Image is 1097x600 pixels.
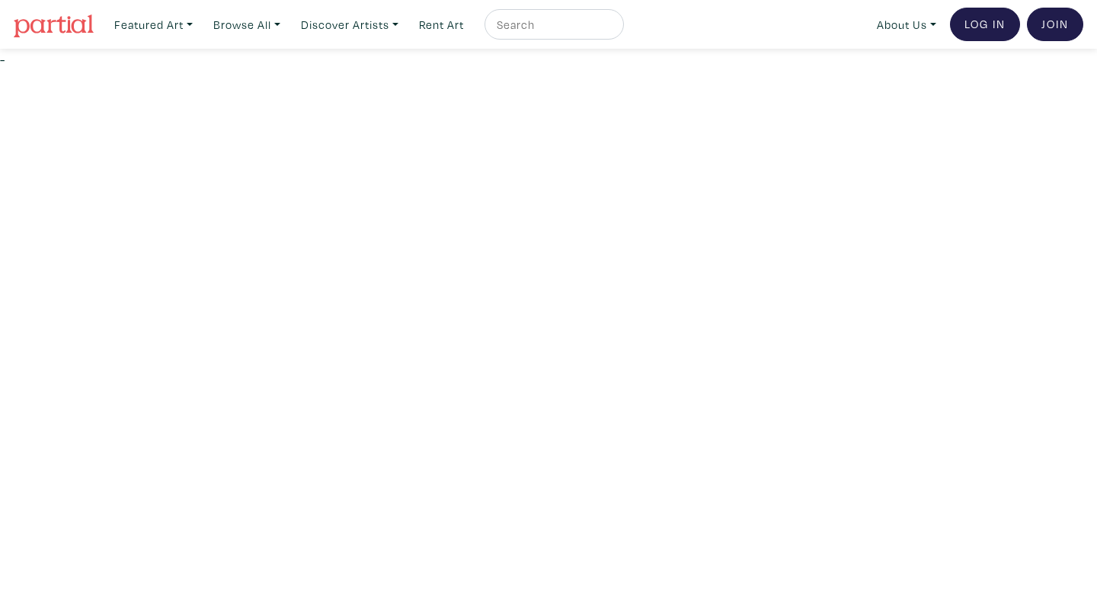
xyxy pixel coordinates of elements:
a: Featured Art [107,9,200,40]
a: Join [1027,8,1083,41]
input: Search [495,15,609,34]
a: Browse All [206,9,287,40]
a: Discover Artists [294,9,405,40]
a: Log In [950,8,1020,41]
a: Rent Art [412,9,471,40]
a: About Us [870,9,943,40]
